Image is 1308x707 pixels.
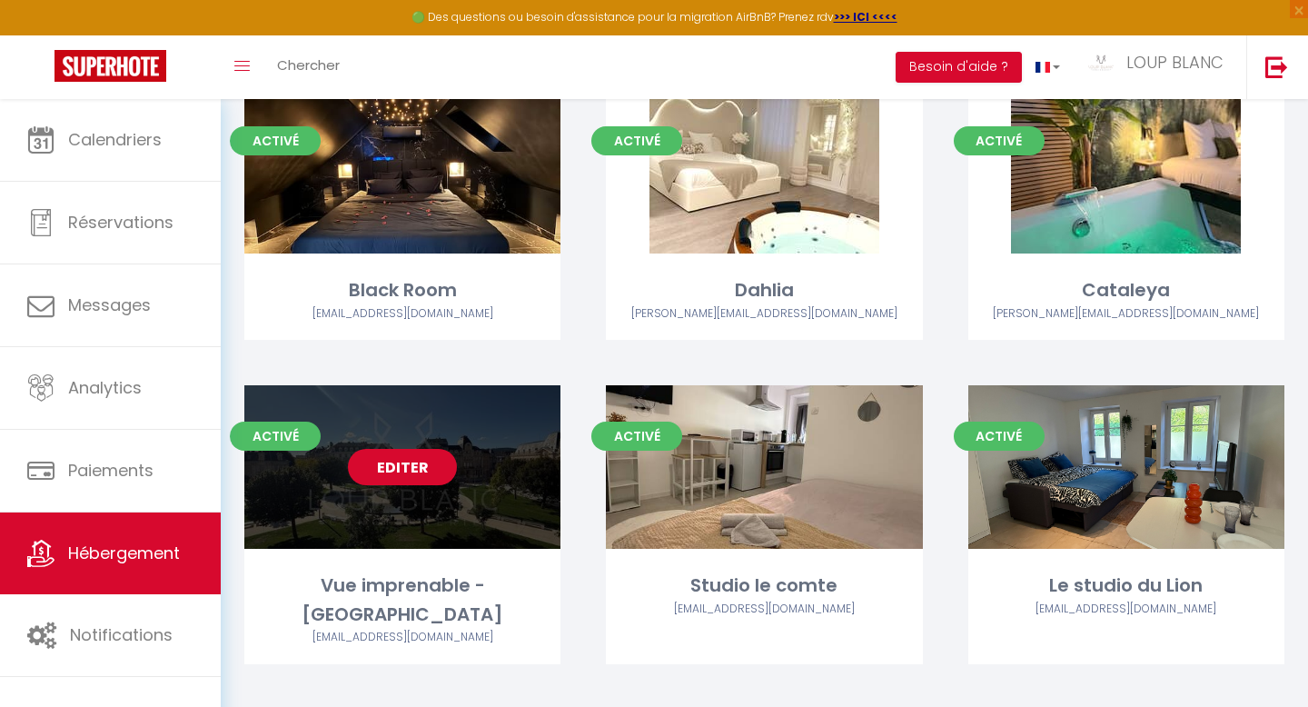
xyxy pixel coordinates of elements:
span: Activé [230,422,321,451]
span: Activé [954,422,1045,451]
a: ... LOUP BLANC [1074,35,1246,99]
a: >>> ICI <<<< [834,9,897,25]
span: Paiements [68,459,154,482]
span: Calendriers [68,128,162,151]
img: logout [1265,55,1288,78]
div: Airbnb [606,305,922,323]
div: Vue imprenable - [GEOGRAPHIC_DATA] [244,572,560,629]
span: Activé [954,126,1045,155]
div: Black Room [244,276,560,304]
span: Chercher [277,55,340,75]
div: Airbnb [244,305,560,323]
div: Airbnb [968,601,1284,618]
span: Hébergement [68,542,180,564]
a: Chercher [263,35,353,99]
div: Dahlia [606,276,922,304]
div: Studio le comte [606,572,922,600]
span: Notifications [70,623,173,646]
div: Airbnb [606,601,922,618]
div: Cataleya [968,276,1284,304]
img: ... [1087,54,1115,72]
span: Activé [591,422,682,451]
span: Activé [230,126,321,155]
button: Besoin d'aide ? [896,52,1022,83]
div: Le studio du Lion [968,572,1284,600]
div: Airbnb [244,629,560,646]
span: Analytics [68,376,142,399]
div: Airbnb [968,305,1284,323]
span: LOUP BLANC [1126,51,1224,74]
span: Activé [591,126,682,155]
span: Réservations [68,211,173,234]
span: Messages [68,294,151,316]
img: Super Booking [54,50,166,82]
a: Editer [348,449,457,485]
